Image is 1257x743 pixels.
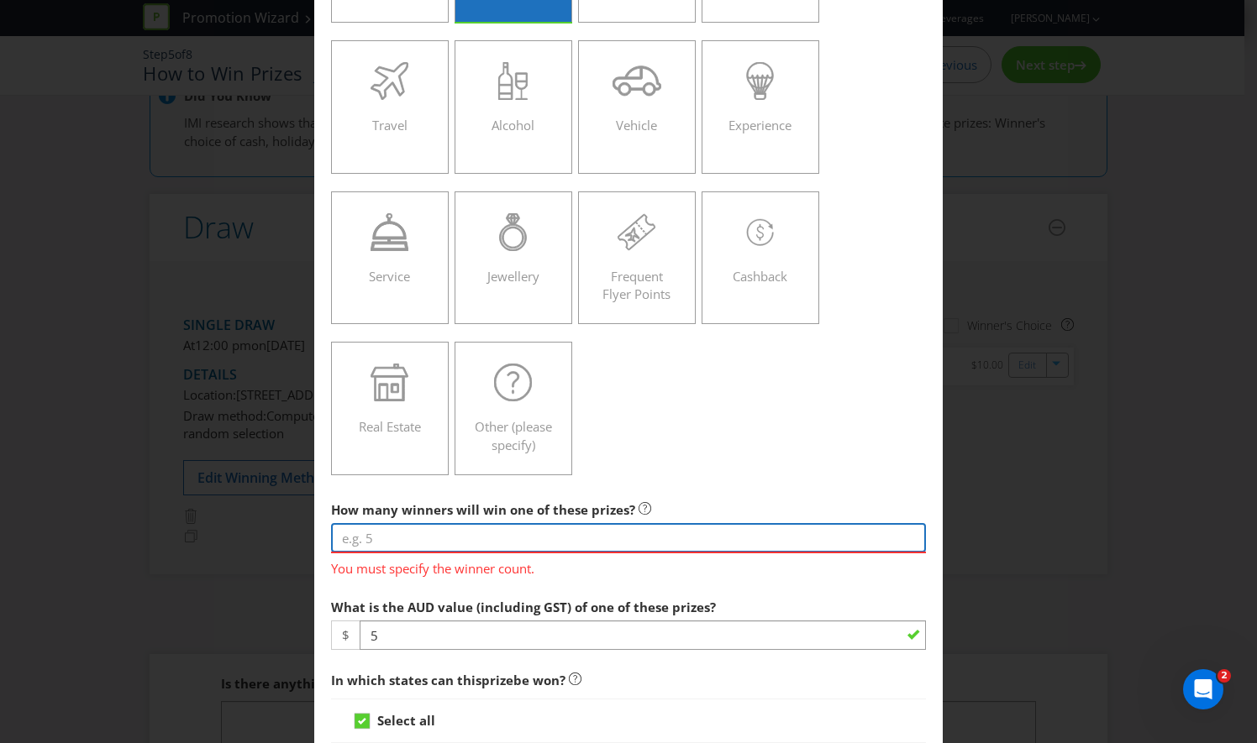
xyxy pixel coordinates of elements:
[728,117,792,133] span: Experience
[331,599,716,615] span: What is the AUD value (including GST) of one of these prizes?
[331,523,926,552] input: e.g. 5
[431,672,481,688] span: can this
[481,672,513,688] span: prize
[377,712,435,729] strong: Select all
[369,268,410,285] span: Service
[1183,669,1223,709] iframe: Intercom live chat
[475,418,552,453] span: Other (please specify)
[331,620,360,650] span: $
[602,268,671,302] span: Frequent Flyer Points
[616,117,657,133] span: Vehicle
[372,117,408,133] span: Travel
[733,268,787,285] span: Cashback
[331,501,635,518] span: How many winners will win one of these prizes?
[513,672,565,688] span: be won?
[331,553,926,578] span: You must specify the winner count.
[360,620,926,650] input: e.g. 100
[359,418,421,435] span: Real Estate
[492,117,534,133] span: Alcohol
[1218,669,1231,683] span: 2
[487,268,539,285] span: Jewellery
[331,672,428,688] span: In which states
